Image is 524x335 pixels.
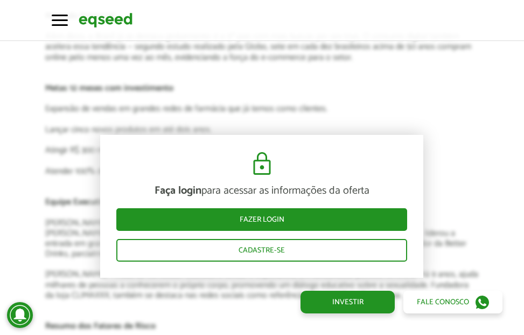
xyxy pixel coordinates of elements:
p: para acessar as informações da oferta [116,184,407,197]
a: Cadastre-se [116,239,407,262]
strong: Faça login [155,182,201,200]
a: Fale conosco [403,291,502,313]
a: Investir [301,291,395,313]
img: cadeado.svg [249,151,275,177]
img: EqSeed [79,11,132,29]
a: Fazer login [116,208,407,231]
